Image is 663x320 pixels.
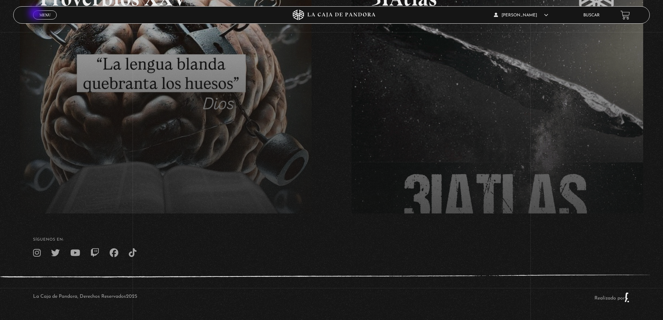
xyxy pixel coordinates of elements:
[39,13,51,17] span: Menu
[621,10,630,20] a: View your shopping cart
[583,13,600,17] a: Buscar
[37,19,53,24] span: Cerrar
[33,292,137,303] p: La Caja de Pandora, Derechos Reservados 2025
[33,238,630,242] h4: SÍguenos en:
[494,13,548,17] span: [PERSON_NAME]
[594,296,630,301] a: Realizado por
